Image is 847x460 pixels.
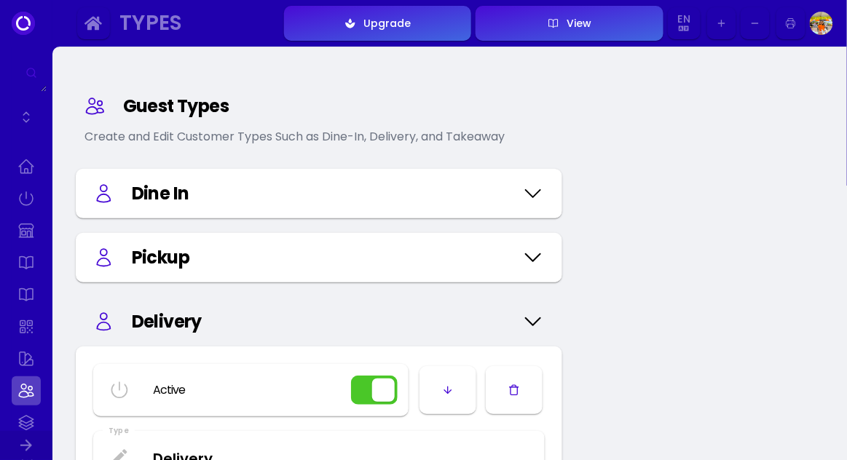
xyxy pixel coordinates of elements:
[119,15,265,31] div: Types
[114,7,280,40] button: Types
[132,245,514,271] div: Pickup
[84,128,553,146] div: Create and Edit Customer Types Such as Dine-In, Delivery, and Takeaway
[559,18,591,28] div: View
[132,181,514,207] div: Dine In
[132,309,514,335] div: Delivery
[103,425,135,437] div: Type
[284,6,472,41] button: Upgrade
[153,381,185,399] div: Active
[476,6,663,41] button: View
[123,93,546,119] div: Guest Types
[356,18,411,28] div: Upgrade
[810,12,833,35] img: Image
